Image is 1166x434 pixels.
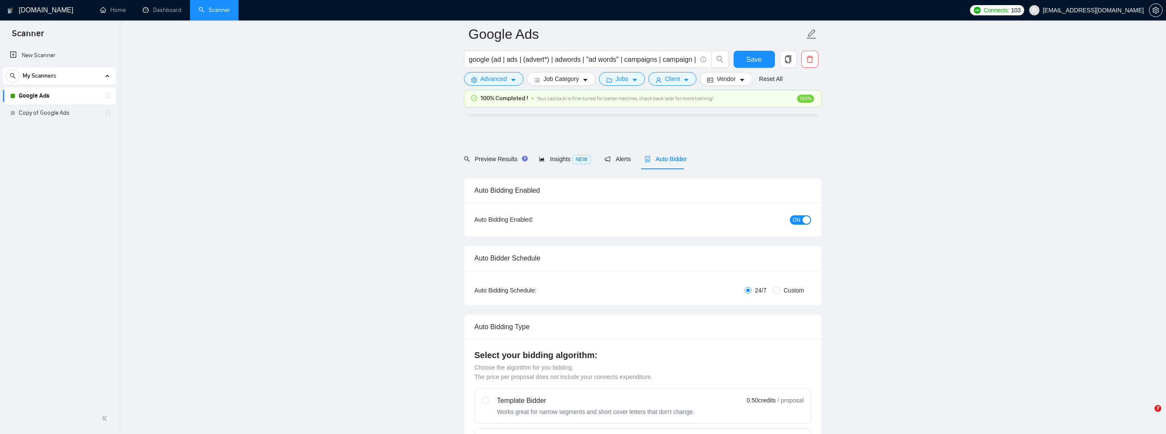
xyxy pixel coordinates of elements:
[648,72,697,86] button: userClientcaret-down
[475,246,811,270] div: Auto Bidder Schedule
[801,51,818,68] button: delete
[683,77,689,83] span: caret-down
[599,72,645,86] button: folderJobscaret-down
[700,72,752,86] button: idcardVendorcaret-down
[974,7,981,14] img: upwork-logo.png
[1031,7,1037,13] span: user
[717,74,735,84] span: Vendor
[780,55,796,63] span: copy
[475,315,811,339] div: Auto Bidding Type
[616,74,628,84] span: Jobs
[806,29,817,40] span: edit
[105,110,112,116] span: holder
[19,87,100,104] a: Google Ads
[793,215,800,225] span: ON
[539,156,591,162] span: Insights
[10,47,109,64] a: New Scanner
[777,396,803,405] span: / proposal
[700,57,706,62] span: info-circle
[606,77,612,83] span: folder
[537,95,714,101] span: Your Laziza AI is fine-tuned for better matches, check back later for more training!
[521,155,529,162] div: Tooltip anchor
[471,77,477,83] span: setting
[19,104,100,122] a: Copy of Google Ads
[605,156,631,162] span: Alerts
[780,286,807,295] span: Custom
[464,72,524,86] button: settingAdvancedcaret-down
[464,156,525,162] span: Preview Results
[471,95,477,101] span: check-circle
[747,396,776,405] span: 0.50 credits
[469,54,697,65] input: Search Freelance Jobs...
[605,156,610,162] span: notification
[645,156,651,162] span: robot
[199,6,230,14] a: searchScanner
[1137,405,1157,425] iframe: Intercom live chat
[802,55,818,63] span: delete
[497,408,695,416] div: Works great for narrow segments and short cover letters that don't change.
[475,178,811,203] div: Auto Bidding Enabled
[6,73,19,79] span: search
[1149,7,1162,14] span: setting
[739,77,745,83] span: caret-down
[3,67,116,122] li: My Scanners
[707,77,713,83] span: idcard
[475,349,811,361] h4: Select your bidding algorithm:
[544,74,579,84] span: Job Category
[734,51,775,68] button: Save
[527,72,596,86] button: barsJob Categorycaret-down
[751,286,770,295] span: 24/7
[656,77,662,83] span: user
[475,215,587,224] div: Auto Bidding Enabled:
[23,67,56,84] span: My Scanners
[759,74,783,84] a: Reset All
[481,94,528,103] span: 100% Completed !
[510,77,516,83] span: caret-down
[1149,3,1163,17] button: setting
[1149,7,1163,14] a: setting
[539,156,545,162] span: area-chart
[645,156,687,162] span: Auto Bidder
[6,69,20,83] button: search
[100,6,126,14] a: homeHome
[5,27,51,45] span: Scanner
[632,77,638,83] span: caret-down
[101,414,110,422] span: double-left
[665,74,680,84] span: Client
[3,47,116,64] li: New Scanner
[534,77,540,83] span: bars
[469,23,804,45] input: Scanner name...
[475,286,587,295] div: Auto Bidding Schedule:
[105,93,112,99] span: holder
[711,51,728,68] button: search
[1154,405,1161,412] span: 7
[143,6,181,14] a: dashboardDashboard
[497,396,695,406] div: Template Bidder
[7,4,13,17] img: logo
[582,77,588,83] span: caret-down
[712,55,728,63] span: search
[746,54,762,65] span: Save
[797,95,814,103] span: 100%
[464,156,470,162] span: search
[481,74,507,84] span: Advanced
[475,364,653,380] span: Choose the algorithm for you bidding. The price per proposal does not include your connects expen...
[1011,6,1020,15] span: 103
[984,6,1009,15] span: Connects:
[780,51,797,68] button: copy
[572,155,591,164] span: NEW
